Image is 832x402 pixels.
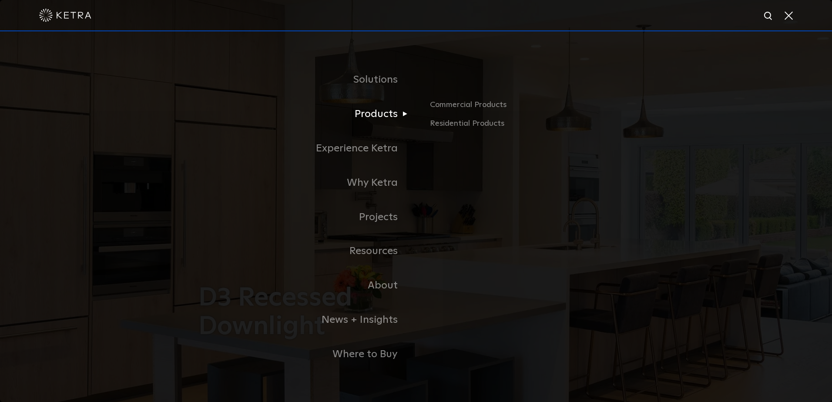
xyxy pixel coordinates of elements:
[198,268,416,303] a: About
[198,200,416,234] a: Projects
[198,234,416,268] a: Resources
[198,131,416,166] a: Experience Ketra
[198,63,416,97] a: Solutions
[763,11,774,22] img: search icon
[198,337,416,372] a: Where to Buy
[198,97,416,131] a: Products
[198,166,416,200] a: Why Ketra
[198,63,634,371] div: Navigation Menu
[430,98,634,117] a: Commercial Products
[430,117,634,130] a: Residential Products
[39,9,91,22] img: ketra-logo-2019-white
[198,303,416,337] a: News + Insights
